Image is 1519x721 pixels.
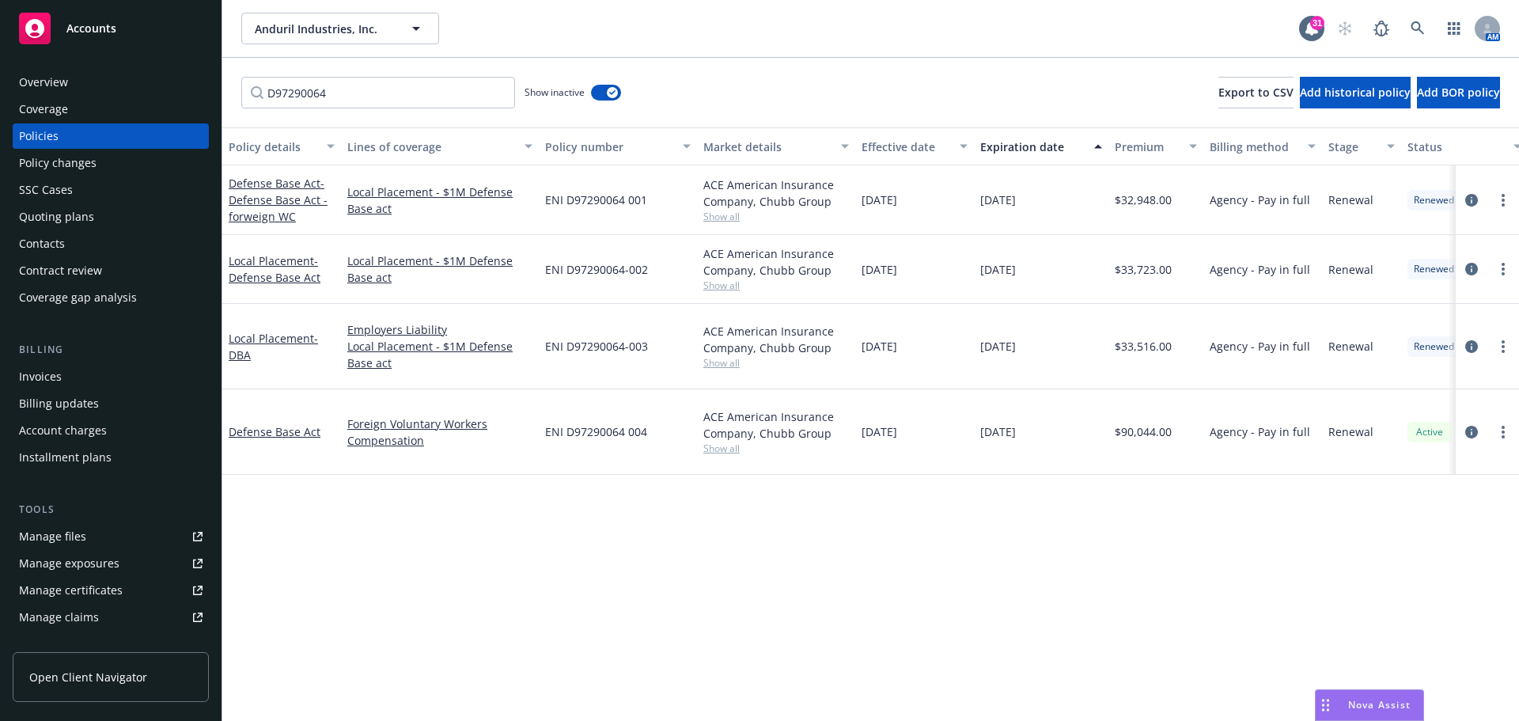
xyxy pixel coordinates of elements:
a: more [1494,260,1513,279]
a: Installment plans [13,445,209,470]
button: Policy number [539,127,697,165]
div: ACE American Insurance Company, Chubb Group [703,245,849,279]
div: Drag to move [1316,690,1335,720]
span: ENI D97290064-003 [545,338,648,355]
a: Local Placement - $1M Defense Base act [347,338,532,371]
span: $32,948.00 [1115,192,1172,208]
a: circleInformation [1462,337,1481,356]
a: Contacts [13,231,209,256]
div: 31 [1310,16,1324,30]
div: Status [1407,139,1504,155]
a: circleInformation [1462,260,1481,279]
button: Effective date [855,127,974,165]
span: Show all [703,210,849,223]
button: Billing method [1203,127,1322,165]
div: Coverage gap analysis [19,285,137,310]
a: Contract review [13,258,209,283]
span: Renewed [1414,340,1454,354]
input: Filter by keyword... [241,77,515,108]
a: Coverage gap analysis [13,285,209,310]
span: Open Client Navigator [29,669,147,685]
a: Switch app [1438,13,1470,44]
a: Local Placement - $1M Defense Base act [347,252,532,286]
button: Policy details [222,127,341,165]
div: Contacts [19,231,65,256]
a: Manage claims [13,605,209,630]
div: Installment plans [19,445,112,470]
span: Anduril Industries, Inc. [255,21,392,37]
div: Effective date [862,139,950,155]
div: Contract review [19,258,102,283]
a: Employers Liability [347,321,532,338]
button: Expiration date [974,127,1108,165]
a: more [1494,423,1513,442]
div: Policy changes [19,150,97,176]
a: Report a Bug [1366,13,1397,44]
span: Renewal [1328,423,1373,440]
span: Renewed [1414,193,1454,207]
div: Account charges [19,418,107,443]
a: Billing updates [13,391,209,416]
div: Quoting plans [19,204,94,230]
button: Nova Assist [1315,689,1424,721]
a: Search [1402,13,1434,44]
a: more [1494,337,1513,356]
span: Nova Assist [1348,698,1411,712]
span: [DATE] [980,338,1016,355]
div: Overview [19,70,68,95]
span: [DATE] [862,423,897,440]
button: Add BOR policy [1417,77,1500,108]
a: Defense Base Act [229,424,320,439]
div: Manage BORs [19,632,93,657]
a: Policies [13,123,209,149]
span: [DATE] [980,192,1016,208]
a: Local Placement [229,331,318,362]
div: Tools [13,502,209,518]
a: Manage BORs [13,632,209,657]
a: Accounts [13,6,209,51]
span: Agency - Pay in full [1210,192,1310,208]
div: Manage exposures [19,551,119,576]
button: Lines of coverage [341,127,539,165]
div: Manage certificates [19,578,123,603]
a: Manage certificates [13,578,209,603]
span: Show all [703,356,849,370]
a: Manage files [13,524,209,549]
div: ACE American Insurance Company, Chubb Group [703,408,849,442]
a: Manage exposures [13,551,209,576]
div: ACE American Insurance Company, Chubb Group [703,323,849,356]
span: Agency - Pay in full [1210,261,1310,278]
span: $33,723.00 [1115,261,1172,278]
span: Add BOR policy [1417,85,1500,100]
span: Renewal [1328,338,1373,355]
span: [DATE] [862,192,897,208]
div: Billing method [1210,139,1298,155]
div: Stage [1328,139,1377,155]
span: ENI D97290064 001 [545,192,647,208]
div: Lines of coverage [347,139,515,155]
span: [DATE] [862,261,897,278]
span: - DBA [229,331,318,362]
div: Policy number [545,139,673,155]
span: Renewal [1328,192,1373,208]
a: Defense Base Act [229,176,328,224]
div: ACE American Insurance Company, Chubb Group [703,176,849,210]
span: $33,516.00 [1115,338,1172,355]
a: SSC Cases [13,177,209,203]
div: Coverage [19,97,68,122]
a: Foreign Voluntary Workers Compensation [347,416,532,449]
div: Billing updates [19,391,99,416]
a: circleInformation [1462,423,1481,442]
a: Account charges [13,418,209,443]
span: Renewal [1328,261,1373,278]
a: Coverage [13,97,209,122]
div: Expiration date [980,139,1085,155]
div: Manage claims [19,605,99,630]
a: circleInformation [1462,191,1481,210]
button: Export to CSV [1218,77,1294,108]
span: ENI D97290064 004 [545,423,647,440]
span: [DATE] [980,261,1016,278]
div: SSC Cases [19,177,73,203]
div: Market details [703,139,831,155]
span: Add historical policy [1300,85,1411,100]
